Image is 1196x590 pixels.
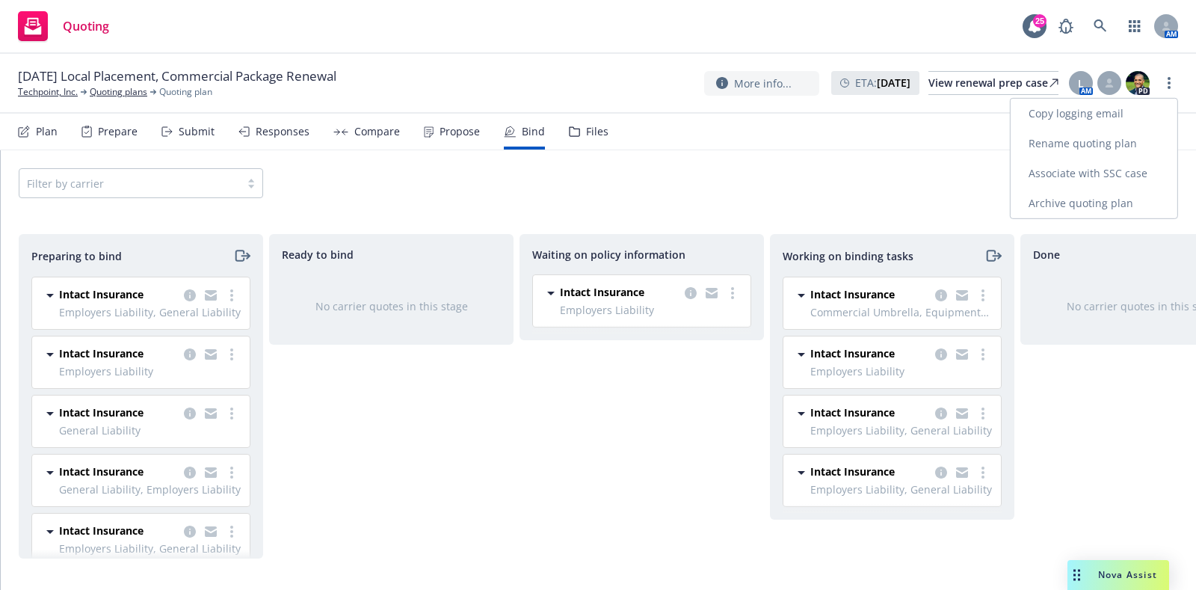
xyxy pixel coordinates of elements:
[953,345,971,363] a: copy logging email
[98,126,138,138] div: Prepare
[223,286,241,304] a: more
[18,67,336,85] span: [DATE] Local Placement, Commercial Package Renewal
[59,523,144,538] span: Intact Insurance
[953,405,971,422] a: copy logging email
[12,5,115,47] a: Quoting
[810,345,895,361] span: Intact Insurance
[59,405,144,420] span: Intact Insurance
[877,76,910,90] strong: [DATE]
[1078,76,1084,91] span: L
[223,405,241,422] a: more
[294,298,489,314] div: No carrier quotes in this stage
[59,482,241,497] span: General Liability, Employers Liability
[932,405,950,422] a: copy logging email
[932,286,950,304] a: copy logging email
[202,286,220,304] a: copy logging email
[181,345,199,363] a: copy logging email
[59,345,144,361] span: Intact Insurance
[59,363,241,379] span: Employers Liability
[282,247,354,262] span: Ready to bind
[682,284,700,302] a: copy logging email
[181,286,199,304] a: copy logging email
[181,405,199,422] a: copy logging email
[1051,11,1081,41] a: Report a Bug
[202,523,220,541] a: copy logging email
[256,126,309,138] div: Responses
[810,405,895,420] span: Intact Insurance
[181,523,199,541] a: copy logging email
[59,541,241,556] span: Employers Liability, General Liability
[223,523,241,541] a: more
[974,286,992,304] a: more
[984,247,1002,265] a: moveRight
[1011,159,1177,188] a: Associate with SSC case
[1067,560,1086,590] div: Drag to move
[223,345,241,363] a: more
[1011,129,1177,159] a: Rename quoting plan
[59,286,144,302] span: Intact Insurance
[932,345,950,363] a: copy logging email
[232,247,250,265] a: moveRight
[1011,99,1177,129] a: Copy logging email
[928,72,1058,94] div: View renewal prep case
[810,304,992,320] span: Commercial Umbrella, Equipment Breakdown, Product Recall, General Liability, Commercial Property,...
[810,464,895,479] span: Intact Insurance
[810,482,992,497] span: Employers Liability, General Liability
[159,85,212,99] span: Quoting plan
[724,284,742,302] a: more
[1126,71,1150,95] img: photo
[223,464,241,482] a: more
[179,126,215,138] div: Submit
[810,286,895,302] span: Intact Insurance
[1098,568,1157,581] span: Nova Assist
[532,247,685,262] span: Waiting on policy information
[202,405,220,422] a: copy logging email
[704,71,819,96] button: More info...
[1011,188,1177,218] a: Archive quoting plan
[560,284,644,300] span: Intact Insurance
[59,422,241,438] span: General Liability
[1085,11,1115,41] a: Search
[59,464,144,479] span: Intact Insurance
[522,126,545,138] div: Bind
[202,345,220,363] a: copy logging email
[974,464,992,482] a: more
[1067,560,1169,590] button: Nova Assist
[953,286,971,304] a: copy logging email
[928,71,1058,95] a: View renewal prep case
[440,126,480,138] div: Propose
[1160,74,1178,92] a: more
[90,85,147,99] a: Quoting plans
[810,363,992,379] span: Employers Liability
[974,405,992,422] a: more
[1120,11,1150,41] a: Switch app
[31,248,122,264] span: Preparing to bind
[1033,247,1060,262] span: Done
[810,422,992,438] span: Employers Liability, General Liability
[354,126,400,138] div: Compare
[932,464,950,482] a: copy logging email
[586,126,608,138] div: Files
[59,304,241,320] span: Employers Liability, General Liability
[202,464,220,482] a: copy logging email
[36,126,58,138] div: Plan
[783,248,913,264] span: Working on binding tasks
[181,464,199,482] a: copy logging email
[63,20,109,32] span: Quoting
[953,464,971,482] a: copy logging email
[560,302,742,318] span: Employers Liability
[18,85,78,99] a: Techpoint, Inc.
[855,75,910,90] span: ETA :
[734,76,792,91] span: More info...
[1033,14,1046,28] div: 25
[974,345,992,363] a: more
[703,284,721,302] a: copy logging email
